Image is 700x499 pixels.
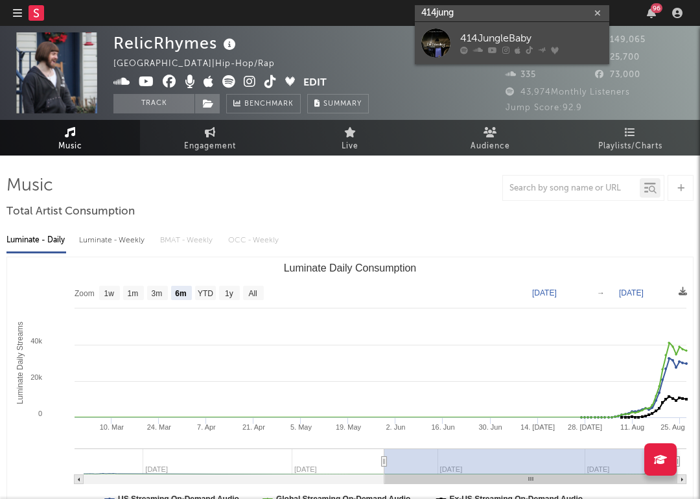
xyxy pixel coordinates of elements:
[420,120,560,156] a: Audience
[560,120,700,156] a: Playlists/Charts
[460,31,603,47] div: 414JungleBaby
[38,410,42,417] text: 0
[431,423,454,431] text: 16. Jun
[597,288,605,297] text: →
[595,53,640,62] span: 25,700
[598,139,662,154] span: Playlists/Charts
[152,289,163,298] text: 3m
[386,423,405,431] text: 2. Jun
[79,229,147,251] div: Luminate - Weekly
[651,3,662,13] div: 96
[307,94,369,113] button: Summary
[532,288,557,297] text: [DATE]
[147,423,172,431] text: 24. Mar
[198,289,213,298] text: YTD
[226,94,301,113] a: Benchmark
[184,139,236,154] span: Engagement
[113,32,239,54] div: RelicRhymes
[225,289,233,298] text: 1y
[113,94,194,113] button: Track
[128,289,139,298] text: 1m
[568,423,602,431] text: 28. [DATE]
[342,139,358,154] span: Live
[620,423,644,431] text: 11. Aug
[6,229,66,251] div: Luminate - Daily
[323,100,362,108] span: Summary
[595,36,646,44] span: 149,065
[175,289,186,298] text: 6m
[660,423,684,431] text: 25. Aug
[197,423,216,431] text: 7. Apr
[140,120,280,156] a: Engagement
[284,262,417,273] text: Luminate Daily Consumption
[30,373,42,381] text: 20k
[506,88,630,97] span: 43,974 Monthly Listeners
[415,5,609,21] input: Search for artists
[336,423,362,431] text: 19. May
[58,139,82,154] span: Music
[6,204,135,220] span: Total Artist Consumption
[248,289,257,298] text: All
[478,423,502,431] text: 30. Jun
[415,22,609,64] a: 414JungleBaby
[619,288,644,297] text: [DATE]
[506,104,582,112] span: Jump Score: 92.9
[242,423,265,431] text: 21. Apr
[16,321,25,404] text: Luminate Daily Streams
[244,97,294,112] span: Benchmark
[100,423,124,431] text: 10. Mar
[280,120,420,156] a: Live
[471,139,510,154] span: Audience
[595,71,640,79] span: 73,000
[113,56,290,72] div: [GEOGRAPHIC_DATA] | Hip-Hop/Rap
[104,289,115,298] text: 1w
[506,71,536,79] span: 335
[520,423,555,431] text: 14. [DATE]
[75,289,95,298] text: Zoom
[503,183,640,194] input: Search by song name or URL
[30,337,42,345] text: 40k
[303,75,327,91] button: Edit
[647,8,656,18] button: 96
[290,423,312,431] text: 5. May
